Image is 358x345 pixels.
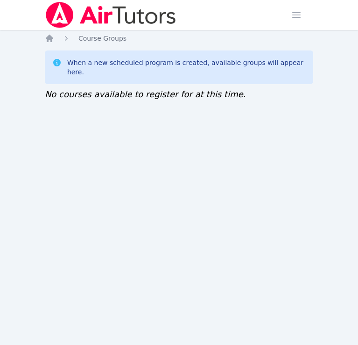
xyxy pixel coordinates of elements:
[45,2,177,28] img: Air Tutors
[78,34,126,43] a: Course Groups
[45,34,313,43] nav: Breadcrumb
[67,58,306,77] div: When a new scheduled program is created, available groups will appear here.
[78,35,126,42] span: Course Groups
[45,89,246,99] span: No courses available to register for at this time.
